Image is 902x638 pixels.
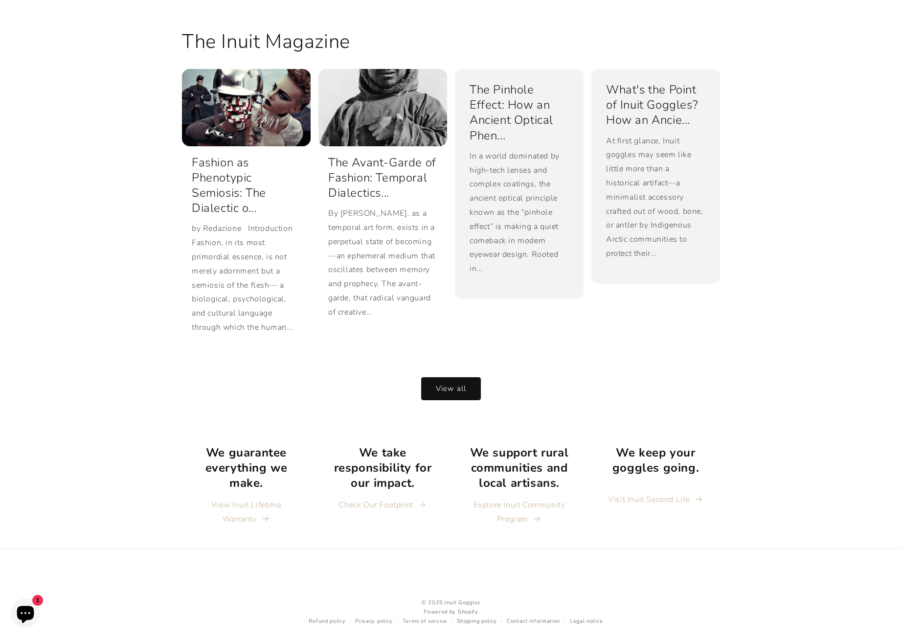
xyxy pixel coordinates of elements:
[612,445,699,476] strong: We keep your goggles going.
[424,608,478,615] a: Powered by Shopify
[355,617,393,626] a: Privacy policy
[570,617,603,626] a: Legal notice
[470,445,569,491] strong: We support rural communities and local artisans.
[507,617,560,626] a: Contact information
[457,617,497,626] a: Shipping policy
[8,598,43,630] inbox-online-store-chat: Shopify online store chat
[445,599,480,606] a: Inuit Goggles
[205,445,288,491] strong: We guarantee everything we make.
[334,445,432,491] strong: We take responsibility for our impact.
[309,617,345,626] a: Refund policy
[299,598,603,608] small: © 2025,
[606,82,705,128] a: What's the Point of Inuit Goggles? How an Ancie...
[403,617,447,626] a: Terms of service
[189,498,303,526] a: View Inuit Lifetime Warranty
[182,29,350,54] h2: The Inuit Magazine
[338,498,427,512] a: Check Our Footprint
[608,493,703,507] a: Visit Inuit Second Life
[462,498,576,526] a: Explore Inuit Community Program
[421,377,481,400] a: View all
[328,155,437,201] a: The Avant-Garde of Fashion: Temporal Dialectics...
[192,155,301,216] a: Fashion as Phenotypic Semiosis: The Dialectic o...
[470,82,569,143] a: The Pinhole Effect: How an Ancient Optical Phen...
